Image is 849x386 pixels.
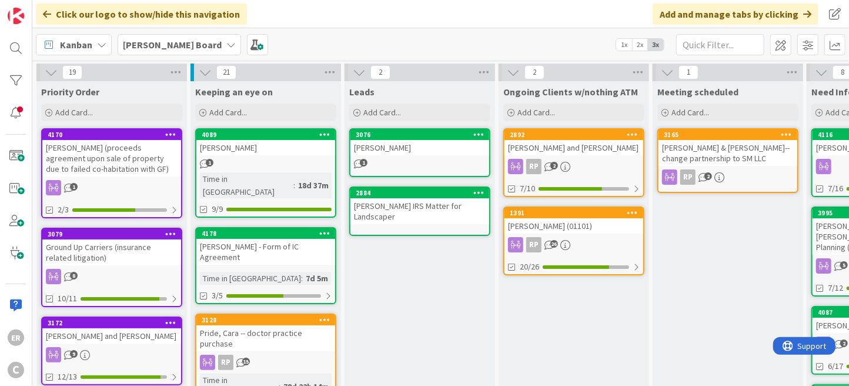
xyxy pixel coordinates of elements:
span: 26 [550,240,558,248]
span: : [293,179,295,192]
div: 2884 [350,188,489,198]
div: 3165 [659,129,797,140]
span: 3/5 [212,289,223,302]
a: 3165[PERSON_NAME] & [PERSON_NAME]--change partnership to SM LLCRP [657,128,798,193]
div: 2884[PERSON_NAME] IRS Matter for Landscaper [350,188,489,224]
div: 3128 [202,316,335,324]
span: Add Card... [363,107,401,118]
a: 1391[PERSON_NAME] (01101)RP20/26 [503,207,644,275]
div: RP [218,355,233,370]
div: 4089 [196,129,335,140]
span: 2 [524,65,544,79]
div: 3165 [664,131,797,139]
div: 2884 [356,189,489,197]
div: [PERSON_NAME] - Form of IC Agreement [196,239,335,265]
div: [PERSON_NAME] & [PERSON_NAME]--change partnership to SM LLC [659,140,797,166]
div: RP [680,169,696,185]
span: Add Card... [517,107,555,118]
div: 3128Pride, Cara -- doctor practice purchase [196,315,335,351]
div: [PERSON_NAME] (proceeds agreement upon sale of property due to failed co-habitation with GF) [42,140,181,177]
img: Visit kanbanzone.com [8,8,24,24]
div: 2892 [510,131,643,139]
span: Priority Order [41,86,99,98]
span: 7/16 [828,182,843,195]
div: 1391 [504,208,643,218]
div: 3128 [196,315,335,325]
div: 3079 [42,229,181,239]
div: 4178 [196,228,335,239]
span: 6/17 [828,360,843,372]
div: RP [526,237,542,252]
span: 2 [704,172,712,180]
div: 4089 [202,131,335,139]
div: 4170 [42,129,181,140]
div: Add and manage tabs by clicking [653,4,818,25]
span: 9/9 [212,203,223,215]
span: 10/11 [58,292,77,305]
div: [PERSON_NAME] and [PERSON_NAME] [504,140,643,155]
div: RP [504,237,643,252]
span: 7/12 [828,282,843,294]
div: ER [8,330,24,346]
span: Leads [349,86,375,98]
div: Pride, Cara -- doctor practice purchase [196,325,335,351]
a: 4170[PERSON_NAME] (proceeds agreement upon sale of property due to failed co-habitation with GF)2/3 [41,128,182,218]
span: 2 [840,340,848,347]
span: 8 [70,272,78,279]
span: 15 [242,358,250,365]
div: 18d 37m [295,179,332,192]
div: 1391[PERSON_NAME] (01101) [504,208,643,234]
span: 2/3 [58,204,69,216]
span: 3x [648,39,664,51]
div: C [8,362,24,378]
div: 3076 [356,131,489,139]
div: 1391 [510,209,643,217]
span: Keeping an eye on [195,86,273,98]
div: 3076 [350,129,489,140]
div: 3079 [48,230,181,238]
div: Ground Up Carriers (insurance related litigation) [42,239,181,265]
span: 9 [70,350,78,358]
span: Meeting scheduled [657,86,738,98]
div: RP [526,159,542,174]
div: 4089[PERSON_NAME] [196,129,335,155]
input: Quick Filter... [676,34,764,55]
span: 5 [840,261,848,269]
div: RP [504,159,643,174]
div: 4170[PERSON_NAME] (proceeds agreement upon sale of property due to failed co-habitation with GF) [42,129,181,177]
div: 3076[PERSON_NAME] [350,129,489,155]
div: RP [196,355,335,370]
div: RP [659,169,797,185]
span: 1x [616,39,632,51]
div: [PERSON_NAME] [196,140,335,155]
div: 3172 [48,319,181,327]
div: [PERSON_NAME] and [PERSON_NAME] [42,328,181,344]
div: 4178[PERSON_NAME] - Form of IC Agreement [196,228,335,265]
span: Kanban [60,38,92,52]
div: [PERSON_NAME] (01101) [504,218,643,234]
span: 2x [632,39,648,51]
div: [PERSON_NAME] [350,140,489,155]
span: 1 [70,183,78,191]
a: 3076[PERSON_NAME] [349,128,490,177]
div: [PERSON_NAME] IRS Matter for Landscaper [350,198,489,224]
span: 7/10 [520,182,535,195]
span: 19 [62,65,82,79]
span: Add Card... [209,107,247,118]
a: 2892[PERSON_NAME] and [PERSON_NAME]RP7/10 [503,128,644,197]
div: 2892 [504,129,643,140]
a: 4178[PERSON_NAME] - Form of IC AgreementTime in [GEOGRAPHIC_DATA]:7d 5m3/5 [195,227,336,304]
span: 1 [360,159,367,167]
span: : [301,272,303,285]
span: 20/26 [520,261,539,273]
div: Time in [GEOGRAPHIC_DATA] [200,272,301,285]
div: 7d 5m [303,272,331,285]
div: 2892[PERSON_NAME] and [PERSON_NAME] [504,129,643,155]
div: 4178 [202,229,335,238]
span: Ongoing Clients w/nothing ATM [503,86,638,98]
span: 1 [678,65,698,79]
span: 21 [216,65,236,79]
div: 4170 [48,131,181,139]
div: 3165[PERSON_NAME] & [PERSON_NAME]--change partnership to SM LLC [659,129,797,166]
div: 3172[PERSON_NAME] and [PERSON_NAME] [42,318,181,344]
